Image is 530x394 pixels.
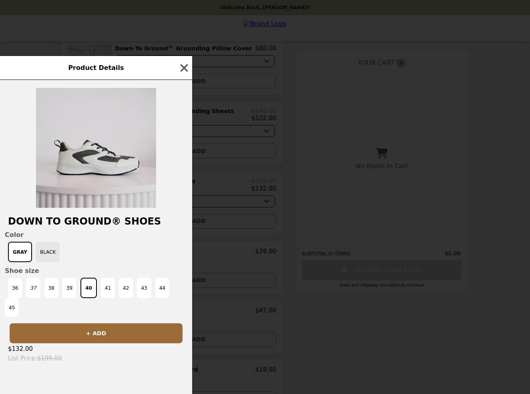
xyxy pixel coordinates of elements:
[26,278,40,298] button: 37
[5,298,19,317] button: 45
[5,231,187,239] span: Color
[137,278,151,298] button: 43
[10,323,183,343] button: + ADD
[37,355,62,362] span: $199.00
[68,64,124,72] span: Product Details
[44,278,58,298] button: 38
[8,242,32,262] button: Gray
[36,88,156,208] img: Gray / 40
[36,242,60,262] button: Black
[62,278,76,298] button: 39
[155,278,169,298] button: 44
[119,278,133,298] button: 42
[101,278,115,298] button: 41
[8,278,22,298] button: 36
[80,278,97,298] button: 40
[5,267,187,275] span: Shoe size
